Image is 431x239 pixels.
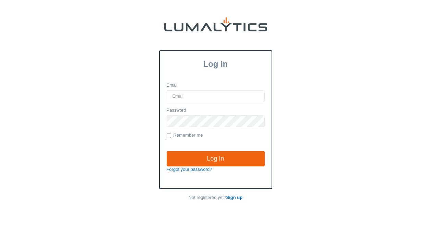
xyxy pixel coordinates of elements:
label: Remember me [167,132,203,139]
label: Password [167,107,186,114]
input: Remember me [167,134,171,138]
label: Email [167,82,178,89]
input: Email [167,90,265,102]
a: Forgot your password? [167,167,212,172]
img: lumalytics-black-e9b537c871f77d9ce8d3a6940f85695cd68c596e3f819dc492052d1098752254.png [164,17,267,32]
h3: Log In [160,59,272,69]
p: Not registered yet? [159,194,272,201]
a: Sign up [226,195,243,200]
input: Log In [167,151,265,167]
